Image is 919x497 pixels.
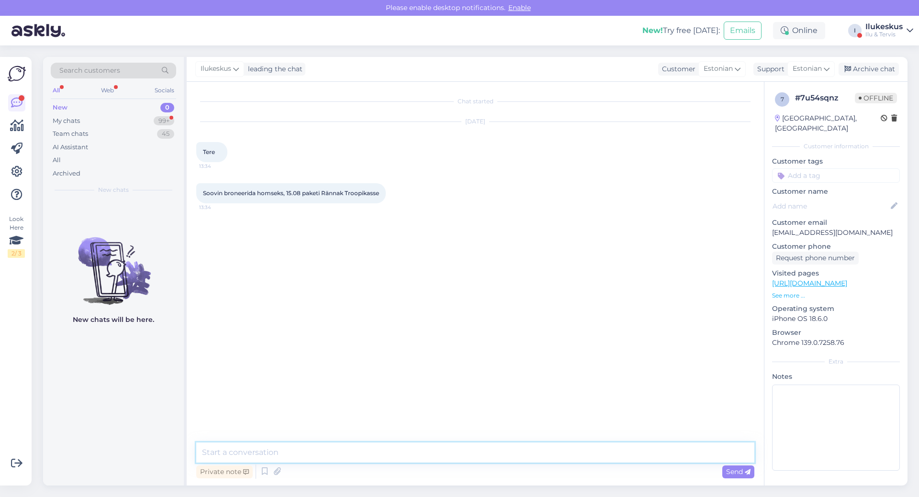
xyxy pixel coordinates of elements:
div: Chat started [196,97,754,106]
span: Ilukeskus [201,64,231,74]
p: iPhone OS 18.6.0 [772,314,900,324]
p: Customer name [772,187,900,197]
div: All [53,155,61,165]
span: New chats [98,186,129,194]
div: Private note [196,465,253,478]
img: No chats [43,220,184,306]
a: IlukeskusIlu & Tervis [865,23,913,38]
span: Soovin broneerida homseks, 15.08 paketi Rännak Troopikasse [203,189,379,197]
div: Online [773,22,825,39]
input: Add name [773,201,889,211]
div: [DATE] [196,117,754,126]
div: Support [753,64,785,74]
span: Tere [203,148,215,155]
p: See more ... [772,291,900,300]
div: Customer information [772,142,900,151]
span: Search customers [59,66,120,76]
p: Operating system [772,304,900,314]
button: Emails [724,22,762,40]
div: Ilukeskus [865,23,903,31]
span: Send [726,467,751,476]
div: Look Here [8,215,25,258]
div: Request phone number [772,252,859,265]
p: Browser [772,328,900,338]
div: AI Assistant [53,143,88,152]
div: New [53,103,67,112]
span: Enable [505,3,534,12]
div: I [848,24,862,37]
span: Estonian [793,64,822,74]
div: # 7u54sqnz [795,92,855,104]
span: Offline [855,93,897,103]
div: Team chats [53,129,88,139]
div: My chats [53,116,80,126]
div: 45 [157,129,174,139]
div: All [51,84,62,97]
span: 7 [781,96,784,103]
p: New chats will be here. [73,315,154,325]
img: Askly Logo [8,65,26,83]
a: [URL][DOMAIN_NAME] [772,279,847,287]
div: Ilu & Tervis [865,31,903,38]
div: Web [99,84,116,97]
span: Estonian [704,64,733,74]
div: leading the chat [244,64,303,74]
input: Add a tag [772,168,900,183]
span: 13:34 [199,163,235,170]
p: Notes [772,372,900,382]
div: Archive chat [839,63,899,76]
b: New! [642,26,663,35]
p: Customer email [772,218,900,228]
div: Socials [153,84,176,97]
span: 13:34 [199,204,235,211]
div: [GEOGRAPHIC_DATA], [GEOGRAPHIC_DATA] [775,113,881,133]
div: Try free [DATE]: [642,25,720,36]
div: 2 / 3 [8,249,25,258]
div: 0 [160,103,174,112]
p: [EMAIL_ADDRESS][DOMAIN_NAME] [772,228,900,238]
p: Customer tags [772,156,900,166]
p: Chrome 139.0.7258.76 [772,338,900,348]
p: Visited pages [772,268,900,278]
div: 99+ [154,116,174,126]
div: Extra [772,357,900,366]
p: Customer phone [772,242,900,252]
div: Customer [658,64,695,74]
div: Archived [53,169,80,178]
